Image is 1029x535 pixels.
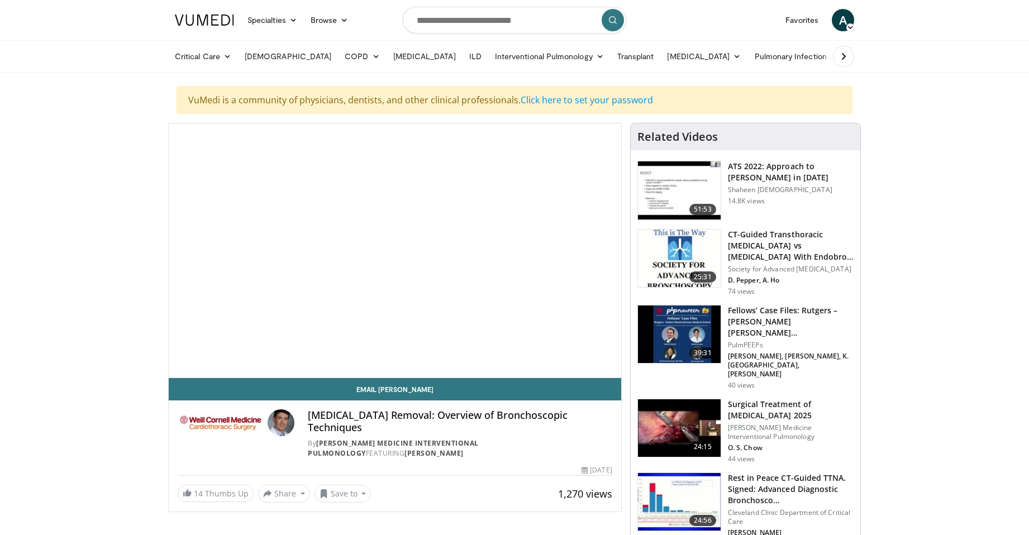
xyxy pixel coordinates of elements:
button: Share [258,485,310,503]
a: 24:15 Surgical Treatment of [MEDICAL_DATA] 2025 [PERSON_NAME] Medicine Interventional Pulmonology... [637,399,854,464]
a: Interventional Pulmonology [488,45,611,68]
p: Cleveland Clinic Department of Critical Care [728,508,854,526]
span: 24:56 [689,515,716,526]
h4: Related Videos [637,130,718,144]
div: [DATE] [582,465,612,475]
h3: Rest in Peace CT-Guided TTNA. Signed: Advanced Diagnostic Bronchosco… [728,472,854,506]
img: 66a32496-a723-41de-8ce3-825ac3457de0.150x105_q85_crop-smart_upscale.jpg [638,399,721,457]
p: 14.8K views [728,197,765,206]
p: D. Pepper, A. Ho [728,276,854,285]
a: [PERSON_NAME] [404,448,464,458]
a: [DEMOGRAPHIC_DATA] [238,45,338,68]
span: 39:31 [689,347,716,359]
p: Society for Advanced [MEDICAL_DATA] [728,265,854,274]
h4: [MEDICAL_DATA] Removal: Overview of Bronchoscopic Techniques [308,409,612,433]
img: VuMedi Logo [175,15,234,26]
a: Critical Care [168,45,238,68]
p: [PERSON_NAME] Medicine Interventional Pulmonology [728,423,854,441]
a: Browse [304,9,355,31]
img: 8e3631fa-1f2d-4525-9a30-a37646eef5fe.150x105_q85_crop-smart_upscale.jpg [638,473,721,531]
a: [PERSON_NAME] Medicine Interventional Pulmonology [308,438,479,458]
a: Transplant [611,45,661,68]
img: Avatar [268,409,294,436]
img: e0825d15-7f89-4dd3-97a2-08b82e13de26.150x105_q85_crop-smart_upscale.jpg [638,305,721,364]
a: 25:31 CT-Guided Transthoracic [MEDICAL_DATA] vs [MEDICAL_DATA] With Endobro… Society for Advanced... [637,229,854,296]
p: [PERSON_NAME], [PERSON_NAME], K. [GEOGRAPHIC_DATA], [PERSON_NAME] [728,352,854,379]
input: Search topics, interventions [403,7,626,34]
a: A [832,9,854,31]
p: PulmPEEPs [728,341,854,350]
a: 39:31 Fellows’ Case Files: Rutgers – [PERSON_NAME] [PERSON_NAME][GEOGRAPHIC_DATA] PulmPEEPs [PERS... [637,305,854,390]
a: ILD [463,45,488,68]
a: 51:53 ATS 2022: Approach to [PERSON_NAME] in [DATE] Shaheen [DEMOGRAPHIC_DATA] 14.8K views [637,161,854,220]
a: Click here to set your password [521,94,653,106]
div: VuMedi is a community of physicians, dentists, and other clinical professionals. [177,86,852,114]
p: O. S. Chow [728,443,854,452]
img: 3d503dfe-b268-46c0-a434-9f1fbc73d701.150x105_q85_crop-smart_upscale.jpg [638,230,721,288]
span: 24:15 [689,441,716,452]
a: Pulmonary Infection [748,45,845,68]
p: 40 views [728,381,755,390]
h3: Fellows’ Case Files: Rutgers – [PERSON_NAME] [PERSON_NAME][GEOGRAPHIC_DATA] [728,305,854,338]
p: Shaheen [DEMOGRAPHIC_DATA] [728,185,854,194]
span: 14 [194,488,203,499]
a: Email [PERSON_NAME] [169,378,621,400]
a: [MEDICAL_DATA] [660,45,747,68]
a: Specialties [241,9,304,31]
span: 25:31 [689,271,716,283]
a: Favorites [779,9,825,31]
img: 5903cf87-07ec-4ec6-b228-01333f75c79d.150x105_q85_crop-smart_upscale.jpg [638,161,721,219]
img: Weill Cornell Medicine Interventional Pulmonology [178,409,263,436]
h3: ATS 2022: Approach to [PERSON_NAME] in [DATE] [728,161,854,183]
a: COPD [338,45,386,68]
p: 74 views [728,287,755,296]
h3: CT-Guided Transthoracic [MEDICAL_DATA] vs [MEDICAL_DATA] With Endobro… [728,229,854,262]
h3: Surgical Treatment of [MEDICAL_DATA] 2025 [728,399,854,421]
p: 44 views [728,455,755,464]
video-js: Video Player [169,123,621,378]
a: 14 Thumbs Up [178,485,254,502]
span: 1,270 views [558,487,612,500]
div: By FEATURING [308,438,612,458]
span: 51:53 [689,204,716,215]
a: [MEDICAL_DATA] [387,45,463,68]
button: Save to [315,485,371,503]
